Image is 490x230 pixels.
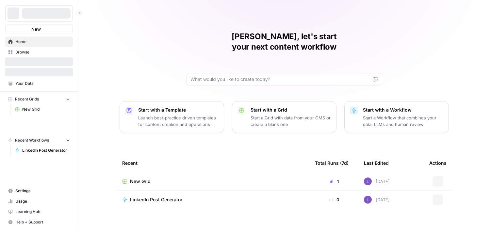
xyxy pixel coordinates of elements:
[190,76,370,83] input: What would you like to create today?
[15,209,70,215] span: Learning Hub
[15,137,49,143] span: Recent Workflows
[251,107,331,113] p: Start with a Grid
[31,26,41,32] span: New
[364,154,389,172] div: Last Edited
[5,47,73,57] a: Browse
[364,196,390,204] div: [DATE]
[363,115,443,128] p: Start a Workflow that combines your data, LLMs and human review
[15,198,70,204] span: Usage
[15,39,70,45] span: Home
[186,31,382,52] h1: [PERSON_NAME], let's start your next content workflow
[122,154,304,172] div: Recent
[122,196,304,203] a: LinkedIn Post Generator
[364,177,390,185] div: [DATE]
[15,49,70,55] span: Browse
[5,217,73,227] button: Help + Support
[251,115,331,128] p: Start a Grid with data from your CMS or create a blank one
[130,196,182,203] span: LinkedIn Post Generator
[429,154,447,172] div: Actions
[5,196,73,207] a: Usage
[315,196,353,203] div: 0
[15,81,70,86] span: Your Data
[364,196,372,204] img: rn7sh892ioif0lo51687sih9ndqw
[22,147,70,153] span: LinkedIn Post Generator
[22,106,70,112] span: New Grid
[5,24,73,34] button: New
[130,178,151,185] span: New Grid
[12,104,73,115] a: New Grid
[138,115,219,128] p: Launch best-practice driven templates for content creation and operations
[5,78,73,89] a: Your Data
[315,154,349,172] div: Total Runs (7d)
[120,101,224,133] button: Start with a TemplateLaunch best-practice driven templates for content creation and operations
[15,219,70,225] span: Help + Support
[5,37,73,47] a: Home
[122,178,304,185] a: New Grid
[15,188,70,194] span: Settings
[5,135,73,145] button: Recent Workflows
[364,177,372,185] img: rn7sh892ioif0lo51687sih9ndqw
[5,186,73,196] a: Settings
[15,96,39,102] span: Recent Grids
[232,101,336,133] button: Start with a GridStart a Grid with data from your CMS or create a blank one
[5,207,73,217] a: Learning Hub
[5,94,73,104] button: Recent Grids
[12,145,73,156] a: LinkedIn Post Generator
[344,101,449,133] button: Start with a WorkflowStart a Workflow that combines your data, LLMs and human review
[363,107,443,113] p: Start with a Workflow
[138,107,219,113] p: Start with a Template
[315,178,353,185] div: 1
